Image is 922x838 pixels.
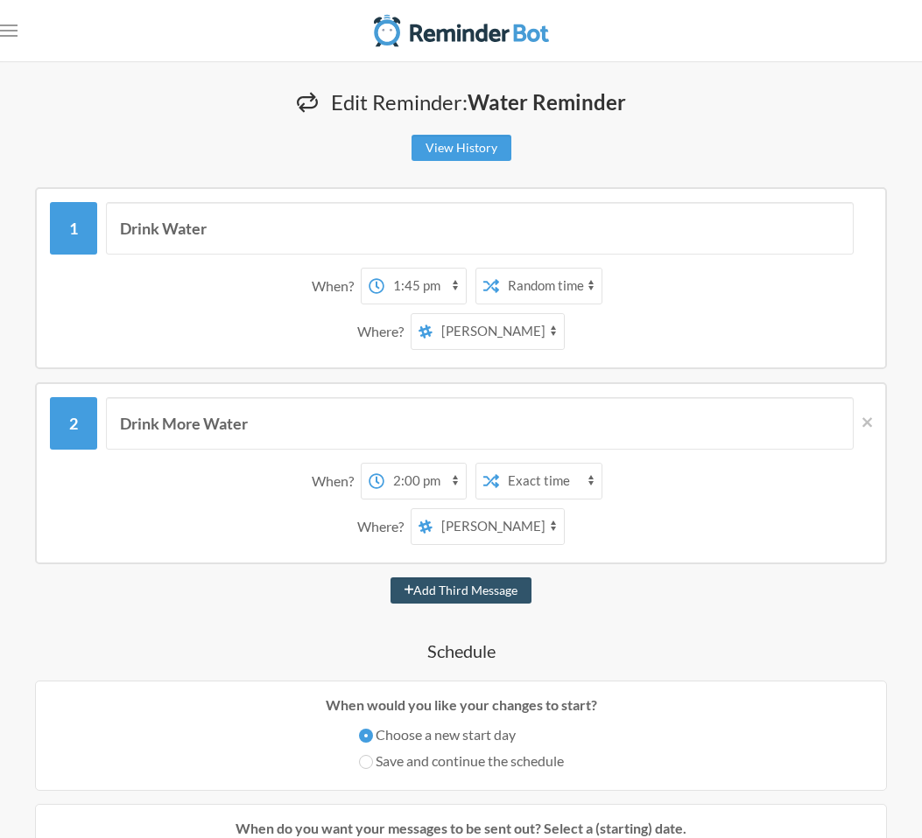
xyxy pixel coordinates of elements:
div: When? [312,463,361,499]
input: Message [106,202,854,255]
a: View History [412,135,511,161]
div: Where? [357,508,411,545]
p: When would you like your changes to start? [49,695,873,716]
h4: Schedule [35,639,887,663]
label: Choose a new start day [359,724,564,745]
div: When? [312,268,361,304]
input: Choose a new start day [359,729,373,743]
input: Save and continue the schedule [359,755,373,769]
input: Message [106,397,854,450]
label: Save and continue the schedule [359,751,564,772]
span: Edit Reminder: [331,89,626,115]
strong: Water Reminder [468,89,626,115]
img: Reminder Bot [374,13,549,48]
button: Add Third Message [391,577,532,604]
div: Where? [357,313,411,350]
